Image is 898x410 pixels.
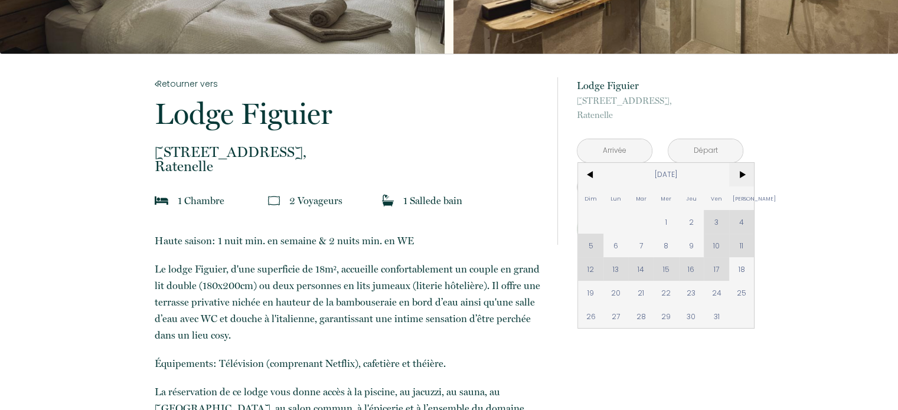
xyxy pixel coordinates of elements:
p: Équipements: Télévision (comprenant Netflix), cafetière et théière. [155,355,542,372]
button: Réserver [577,213,743,245]
p: Ratenelle [155,145,542,173]
p: 1 Salle de bain [403,192,462,209]
input: Départ [668,139,743,162]
span: 22 [654,281,679,304]
span: < [578,163,603,186]
span: 28 [628,304,654,328]
span: Ven [704,186,729,210]
span: 27 [603,304,629,328]
span: 24 [704,281,729,304]
span: 7 [628,234,654,257]
p: 2 Voyageur [289,192,342,209]
img: guests [268,195,280,206]
span: Mer [654,186,679,210]
span: 6 [603,234,629,257]
span: [PERSON_NAME] [729,186,755,210]
span: 29 [654,304,679,328]
span: [DATE] [603,163,729,186]
span: 8 [654,234,679,257]
span: s [338,195,342,206]
span: Dim [578,186,603,210]
input: Arrivée [577,139,652,162]
span: 30 [679,304,704,328]
span: 19 [578,281,603,304]
span: 26 [578,304,603,328]
span: 20 [603,281,629,304]
span: 23 [679,281,704,304]
span: 9 [679,234,704,257]
span: Mar [628,186,654,210]
span: [STREET_ADDRESS], [577,94,743,108]
span: [STREET_ADDRESS], [155,145,542,159]
span: 2 [679,210,704,234]
p: Haute saison: 1 nuit min. en semaine & 2 nuits min. en WE [155,232,542,249]
span: Jeu [679,186,704,210]
p: Ratenelle [577,94,743,122]
span: Lun [603,186,629,210]
p: ​Le lodge Figuier, d'une superficie de 18m², accueille confortablement un couple en grand lit dou... [155,261,542,343]
span: 25 [729,281,755,304]
a: Retourner vers [155,77,542,90]
span: 31 [704,304,729,328]
p: Lodge Figuier [577,77,743,94]
p: 1 Chambre [178,192,224,209]
span: 1 [654,210,679,234]
span: > [729,163,755,186]
p: Lodge Figuier [155,99,542,129]
span: 18 [729,257,755,281]
span: 21 [628,281,654,304]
